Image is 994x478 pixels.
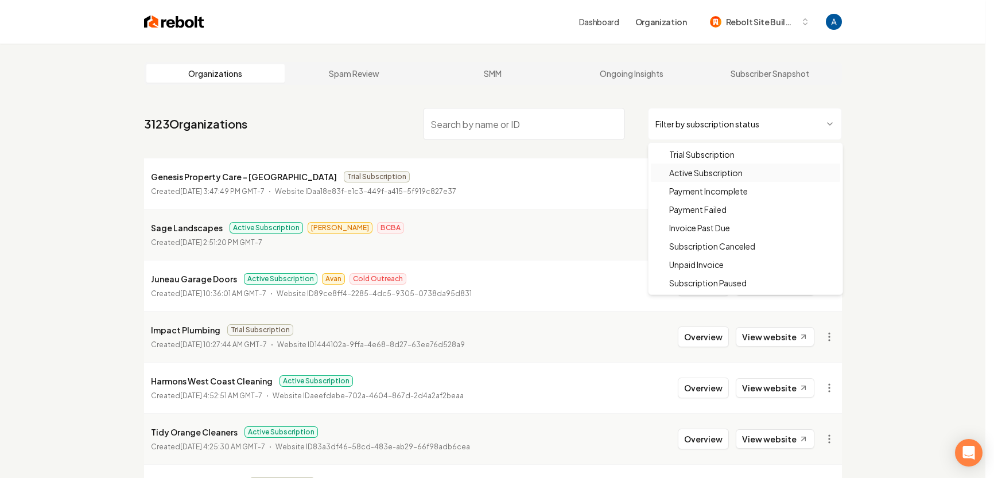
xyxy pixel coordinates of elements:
span: Subscription Paused [669,277,747,289]
span: Unpaid Invoice [669,259,724,270]
span: Invoice Past Due [669,222,730,234]
span: Payment Incomplete [669,185,748,197]
span: Payment Failed [669,204,727,215]
span: Trial Subscription [669,149,735,160]
span: Subscription Canceled [669,240,755,252]
span: Active Subscription [669,167,743,178]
